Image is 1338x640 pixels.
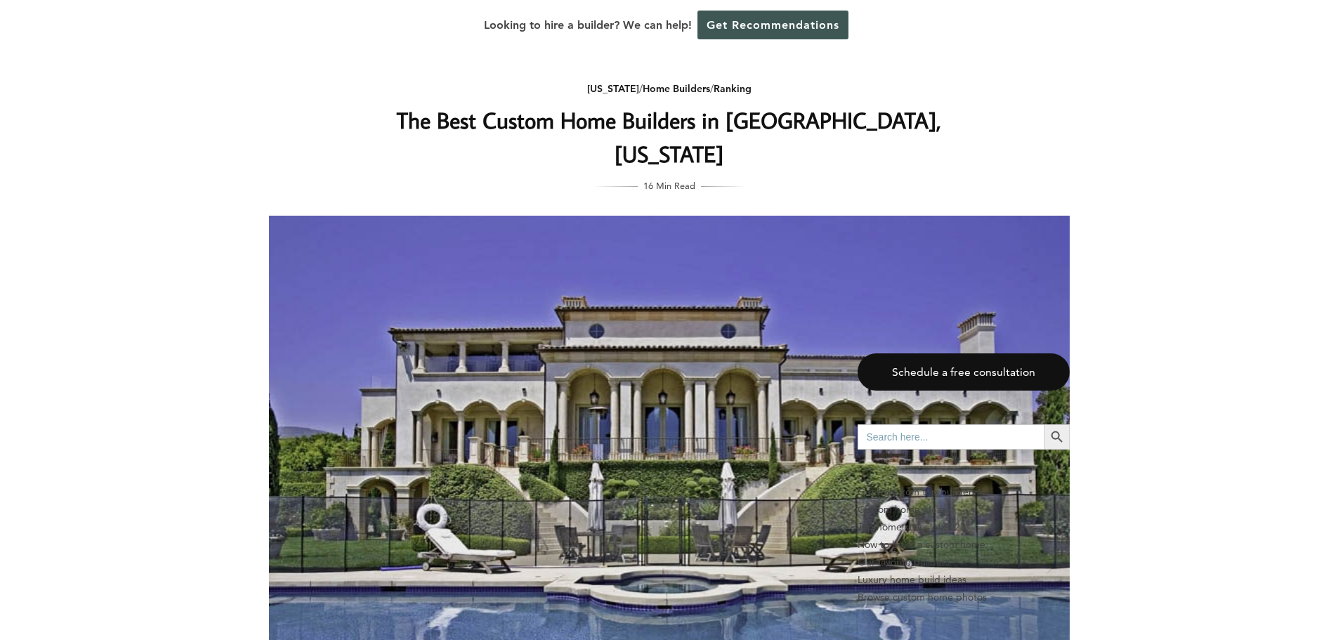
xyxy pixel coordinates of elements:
[643,82,710,95] a: Home Builders
[587,82,639,95] a: [US_STATE]
[1268,570,1321,623] iframe: Drift Widget Chat Controller
[389,80,950,98] div: / /
[643,178,695,193] span: 16 Min Read
[714,82,752,95] a: Ranking
[697,11,848,39] a: Get Recommendations
[389,103,950,171] h1: The Best Custom Home Builders in [GEOGRAPHIC_DATA], [US_STATE]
